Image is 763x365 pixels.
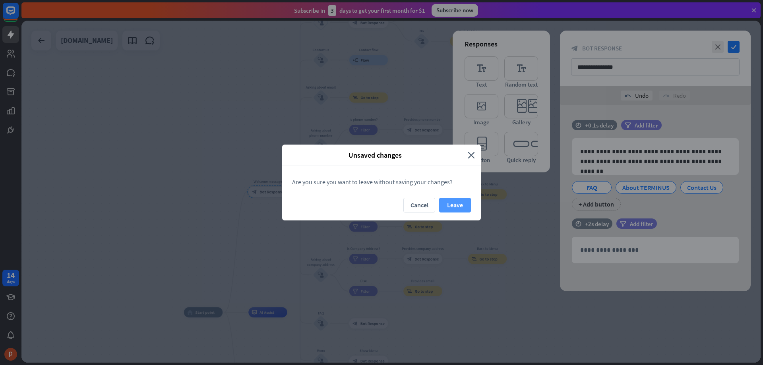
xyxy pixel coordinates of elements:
button: Leave [439,198,471,212]
span: Are you sure you want to leave without saving your changes? [292,178,453,186]
button: Open LiveChat chat widget [6,3,30,27]
button: Cancel [403,198,435,212]
span: Unsaved changes [288,151,462,160]
i: close [468,151,475,160]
